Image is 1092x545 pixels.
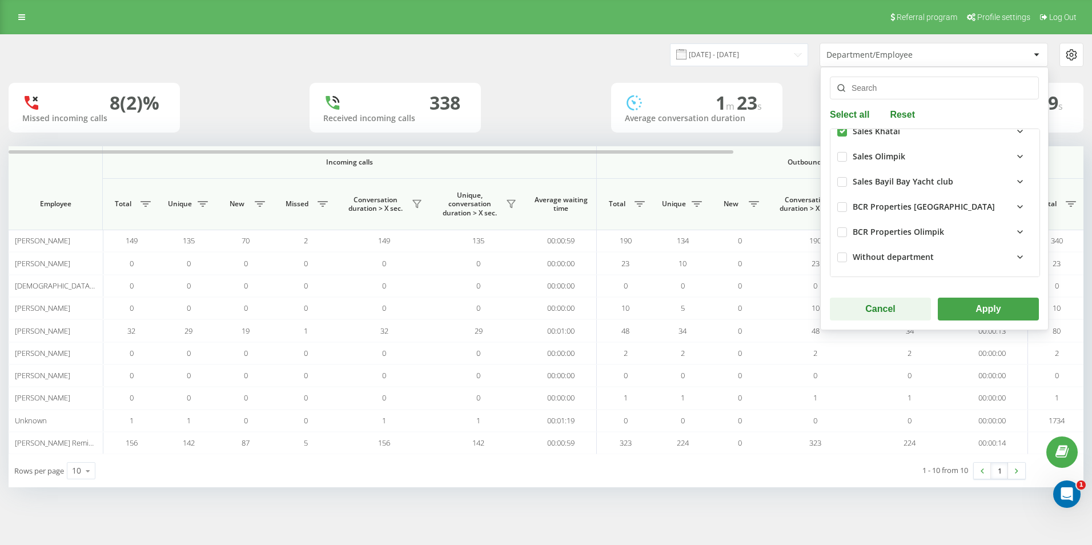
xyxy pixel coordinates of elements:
span: s [1058,100,1063,113]
span: 149 [126,235,138,246]
span: 142 [183,438,195,448]
span: 0 [738,392,742,403]
span: 1 [1077,480,1086,490]
div: 8 (2)% [110,92,159,114]
span: 1 [716,90,737,115]
span: 0 [908,415,912,426]
span: 190 [620,235,632,246]
span: 2 [681,348,685,358]
span: 323 [809,438,821,448]
div: BCR Properties Olimpik [853,227,944,237]
span: 10 [812,303,820,313]
span: 29 [184,326,192,336]
span: 323 [620,438,632,448]
span: Referral program [897,13,957,22]
span: 0 [304,370,308,380]
td: 00:00:00 [525,387,597,409]
span: 0 [681,370,685,380]
span: 23 [812,258,820,269]
span: 1 [1055,392,1059,403]
span: 0 [244,392,248,403]
span: 32 [127,326,135,336]
span: 48 [621,326,629,336]
span: 0 [1055,280,1059,291]
span: 80 [1053,326,1061,336]
td: 00:00:59 [525,230,597,252]
span: 0 [382,348,386,358]
span: 0 [187,348,191,358]
span: 0 [813,280,817,291]
span: 0 [187,258,191,269]
span: 149 [378,235,390,246]
div: BCR Properties [GEOGRAPHIC_DATA] [853,202,995,212]
span: 1 [624,392,628,403]
input: Search [830,77,1039,99]
div: 338 [429,92,460,114]
span: 134 [677,235,689,246]
span: Outbound calls [624,158,1001,167]
span: 0 [738,303,742,313]
span: 70 [242,235,250,246]
button: Apply [938,298,1039,320]
span: Unique, conversation duration > Х sec. [437,191,503,218]
span: 0 [908,370,912,380]
span: 156 [378,438,390,448]
span: 190 [809,235,821,246]
span: 1 [908,392,912,403]
td: 00:00:00 [957,387,1028,409]
span: 0 [738,280,742,291]
span: [PERSON_NAME] [15,392,70,403]
span: 0 [382,392,386,403]
span: 0 [813,370,817,380]
span: 0 [624,280,628,291]
span: Total [109,199,137,209]
span: 34 [679,326,686,336]
span: New [223,199,251,209]
span: 23 [1053,258,1061,269]
span: 0 [738,415,742,426]
span: 39 [1038,90,1063,115]
div: 10 [72,465,81,476]
span: 0 [187,280,191,291]
span: 87 [242,438,250,448]
span: Profile settings [977,13,1030,22]
span: 1734 [1049,415,1065,426]
span: Conversation duration > Х sec. [774,195,840,213]
td: 00:00:14 [957,432,1028,454]
span: 135 [183,235,195,246]
span: [PERSON_NAME] [15,326,70,336]
span: 0 [304,348,308,358]
span: 1 [681,392,685,403]
span: 2 [624,348,628,358]
td: 00:00:00 [525,364,597,387]
span: 5 [304,438,308,448]
span: 0 [476,348,480,358]
td: 00:00:00 [525,342,597,364]
span: 0 [187,370,191,380]
span: 0 [382,303,386,313]
span: 1 [304,326,308,336]
span: Conversation duration > Х sec. [343,195,408,213]
span: Unique [660,199,688,209]
span: 0 [476,258,480,269]
span: [PERSON_NAME] [15,370,70,380]
span: 29 [475,326,483,336]
td: 00:00:00 [525,275,597,297]
span: 0 [304,415,308,426]
span: 0 [382,258,386,269]
span: 1 [813,392,817,403]
td: 00:00:13 [957,319,1028,342]
a: 1 [991,463,1008,479]
td: 00:00:00 [957,342,1028,364]
span: 0 [187,392,191,403]
span: s [757,100,762,113]
span: 0 [738,438,742,448]
span: 5 [681,303,685,313]
button: Select all [830,109,873,119]
span: 0 [244,258,248,269]
span: 0 [681,280,685,291]
td: 00:00:00 [525,297,597,319]
iframe: Intercom live chat [1053,480,1081,508]
span: 23 [621,258,629,269]
span: 0 [738,370,742,380]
